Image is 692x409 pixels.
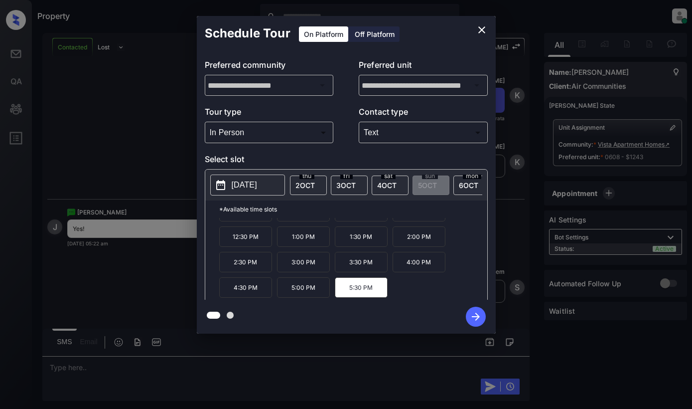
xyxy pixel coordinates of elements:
[219,277,272,298] p: 4:30 PM
[277,277,330,298] p: 5:00 PM
[335,226,388,247] p: 1:30 PM
[277,226,330,247] p: 1:00 PM
[350,26,400,42] div: Off Platform
[459,181,478,190] span: 6 OCT
[472,20,492,40] button: close
[295,181,315,190] span: 2 OCT
[393,226,445,247] p: 2:00 PM
[359,59,488,75] p: Preferred unit
[205,153,488,169] p: Select slot
[290,176,327,195] div: date-select
[299,26,348,42] div: On Platform
[359,106,488,122] p: Contact type
[463,173,481,179] span: mon
[381,173,396,179] span: sat
[361,124,485,141] div: Text
[210,175,285,196] button: [DATE]
[393,252,445,272] p: 4:00 PM
[453,176,490,195] div: date-select
[219,201,487,218] p: *Available time slots
[460,304,492,330] button: btn-next
[377,181,397,190] span: 4 OCT
[207,124,331,141] div: In Person
[299,173,314,179] span: thu
[277,252,330,272] p: 3:00 PM
[219,252,272,272] p: 2:30 PM
[232,179,257,191] p: [DATE]
[331,176,368,195] div: date-select
[372,176,409,195] div: date-select
[205,59,334,75] p: Preferred community
[335,252,388,272] p: 3:30 PM
[197,16,298,51] h2: Schedule Tour
[336,181,356,190] span: 3 OCT
[219,226,272,247] p: 12:30 PM
[340,173,353,179] span: fri
[205,106,334,122] p: Tour type
[335,277,388,298] p: 5:30 PM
